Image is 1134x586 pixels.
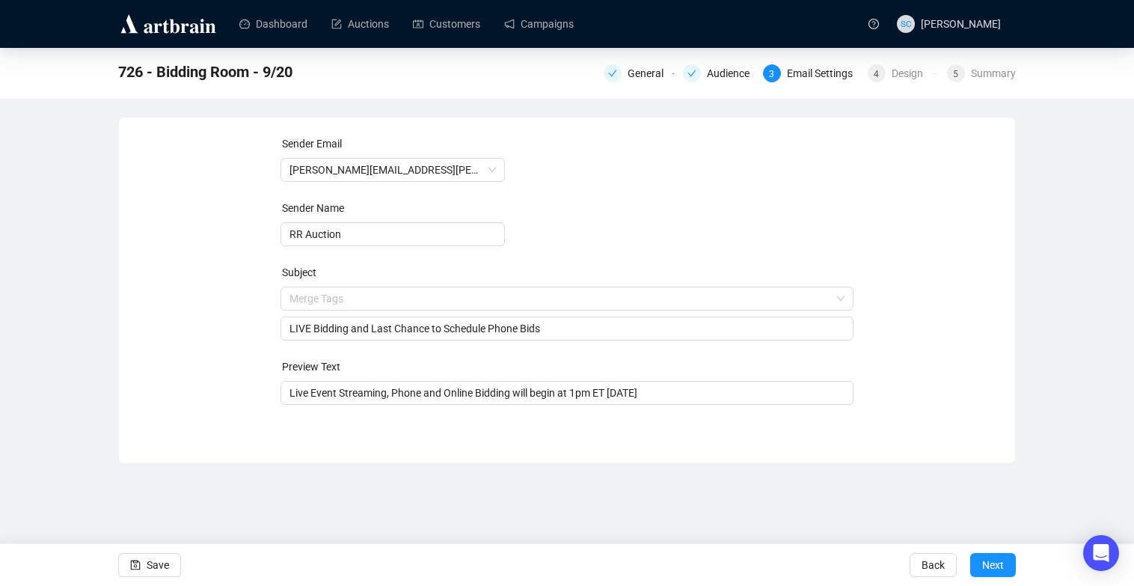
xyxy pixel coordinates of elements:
[118,60,292,84] span: 726 - Bidding Room - 9/20
[289,159,496,181] span: Bob.Eaton@rrauction.com
[707,64,758,82] div: Audience
[282,358,856,375] div: Preview Text
[763,64,859,82] div: 3Email Settings
[892,64,932,82] div: Design
[874,69,879,79] span: 4
[947,64,1016,82] div: 5Summary
[953,69,958,79] span: 5
[687,69,696,78] span: check
[147,544,169,586] span: Save
[901,16,911,31] span: SC
[118,12,218,36] img: logo
[130,560,141,570] span: save
[504,4,574,43] a: Campaigns
[413,4,480,43] a: Customers
[868,64,938,82] div: 4Design
[282,264,856,281] div: Subject
[683,64,753,82] div: Audience
[628,64,672,82] div: General
[922,544,945,586] span: Back
[282,138,342,150] label: Sender Email
[971,64,1016,82] div: Summary
[910,553,957,577] button: Back
[769,69,774,79] span: 3
[921,18,1001,30] span: [PERSON_NAME]
[787,64,862,82] div: Email Settings
[982,544,1004,586] span: Next
[970,553,1016,577] button: Next
[118,553,181,577] button: Save
[608,69,617,78] span: check
[1083,535,1119,571] div: Open Intercom Messenger
[604,64,674,82] div: General
[331,4,389,43] a: Auctions
[282,202,344,214] label: Sender Name
[868,19,879,29] span: question-circle
[239,4,307,43] a: Dashboard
